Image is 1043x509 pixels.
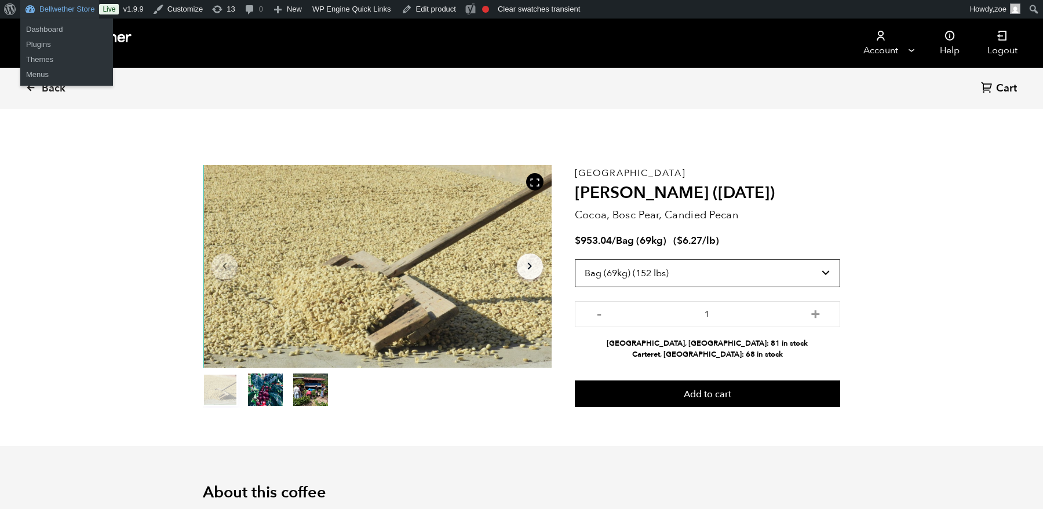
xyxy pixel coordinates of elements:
ul: Bellwether Store [20,49,113,86]
span: /lb [702,234,716,247]
a: Menus [20,67,113,82]
button: Add to cart [575,380,840,407]
span: / [612,234,616,247]
bdi: 953.04 [575,234,612,247]
button: - [592,307,607,318]
span: Cart [996,82,1017,96]
span: Back [42,82,65,96]
span: ( ) [673,234,719,247]
bdi: 6.27 [677,234,702,247]
div: Focus keyphrase not set [482,6,489,13]
a: Plugins [20,37,113,52]
span: Bag (69kg) [616,234,666,247]
li: Carteret, [GEOGRAPHIC_DATA]: 68 in stock [575,349,840,360]
p: Cocoa, Bosc Pear, Candied Pecan [575,207,840,223]
a: Account [845,19,916,68]
span: zoe [994,5,1006,13]
ul: Bellwether Store [20,19,113,56]
a: Help [926,19,973,68]
span: $ [677,234,683,247]
a: Live [99,4,119,14]
a: Dashboard [20,22,113,37]
button: + [808,307,823,318]
span: $ [575,234,581,247]
a: Cart [981,81,1020,97]
h2: About this coffee [203,484,840,502]
h2: [PERSON_NAME] ([DATE]) [575,184,840,203]
a: Logout [973,19,1031,68]
a: Themes [20,52,113,67]
li: [GEOGRAPHIC_DATA], [GEOGRAPHIC_DATA]: 81 in stock [575,338,840,349]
